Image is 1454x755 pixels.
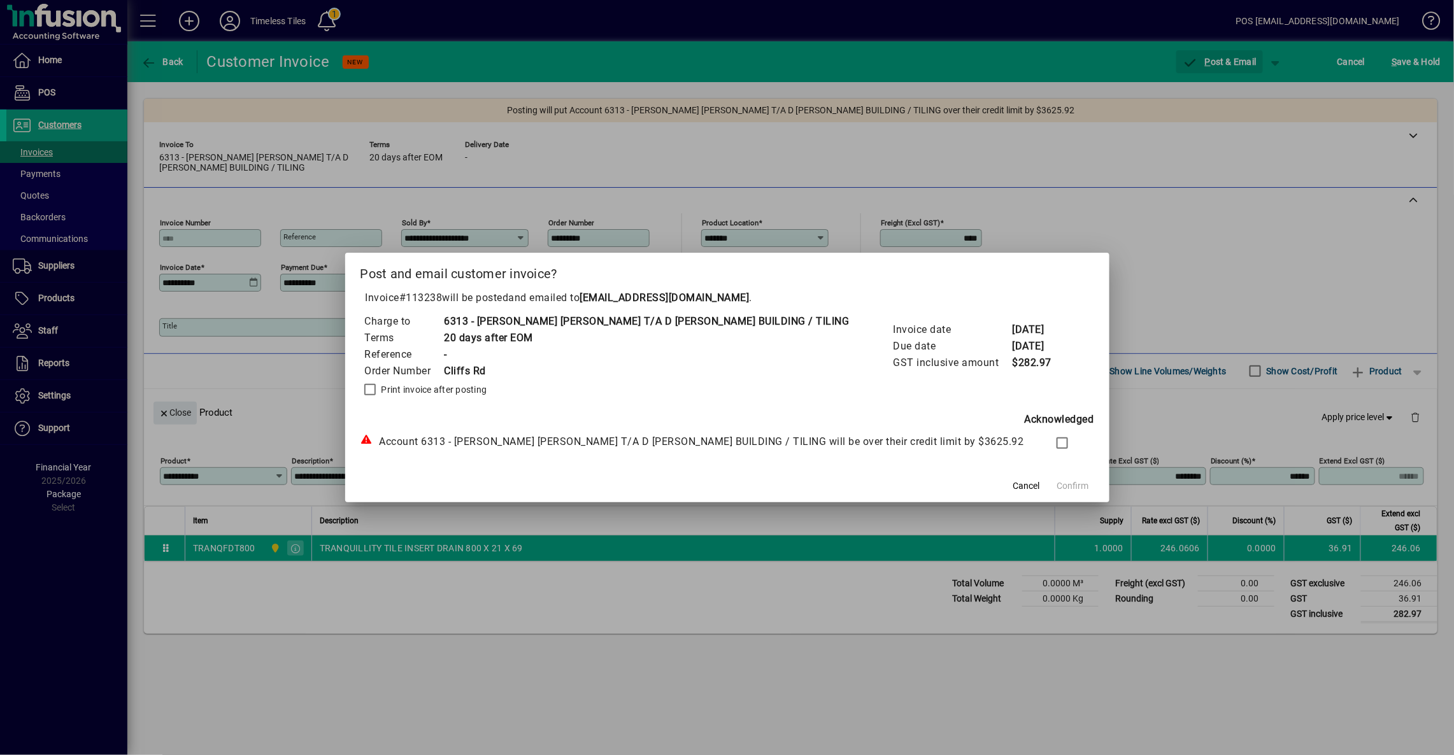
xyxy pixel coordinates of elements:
[364,346,444,363] td: Reference
[364,363,444,379] td: Order Number
[893,355,1012,371] td: GST inclusive amount
[444,346,850,363] td: -
[1012,321,1063,338] td: [DATE]
[399,292,443,304] span: #113238
[1012,355,1063,371] td: $282.97
[1013,479,1040,493] span: Cancel
[360,412,1094,427] div: Acknowledged
[364,330,444,346] td: Terms
[345,253,1109,290] h2: Post and email customer invoice?
[1012,338,1063,355] td: [DATE]
[509,292,750,304] span: and emailed to
[360,434,1030,449] div: Account 6313 - [PERSON_NAME] [PERSON_NAME] T/A D [PERSON_NAME] BUILDING / TILING will be over the...
[893,338,1012,355] td: Due date
[360,290,1094,306] p: Invoice will be posted .
[379,383,487,396] label: Print invoice after posting
[580,292,750,304] b: [EMAIL_ADDRESS][DOMAIN_NAME]
[364,313,444,330] td: Charge to
[444,313,850,330] td: 6313 - [PERSON_NAME] [PERSON_NAME] T/A D [PERSON_NAME] BUILDING / TILING
[444,363,850,379] td: Cliffs Rd
[893,321,1012,338] td: Invoice date
[1006,474,1047,497] button: Cancel
[444,330,850,346] td: 20 days after EOM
